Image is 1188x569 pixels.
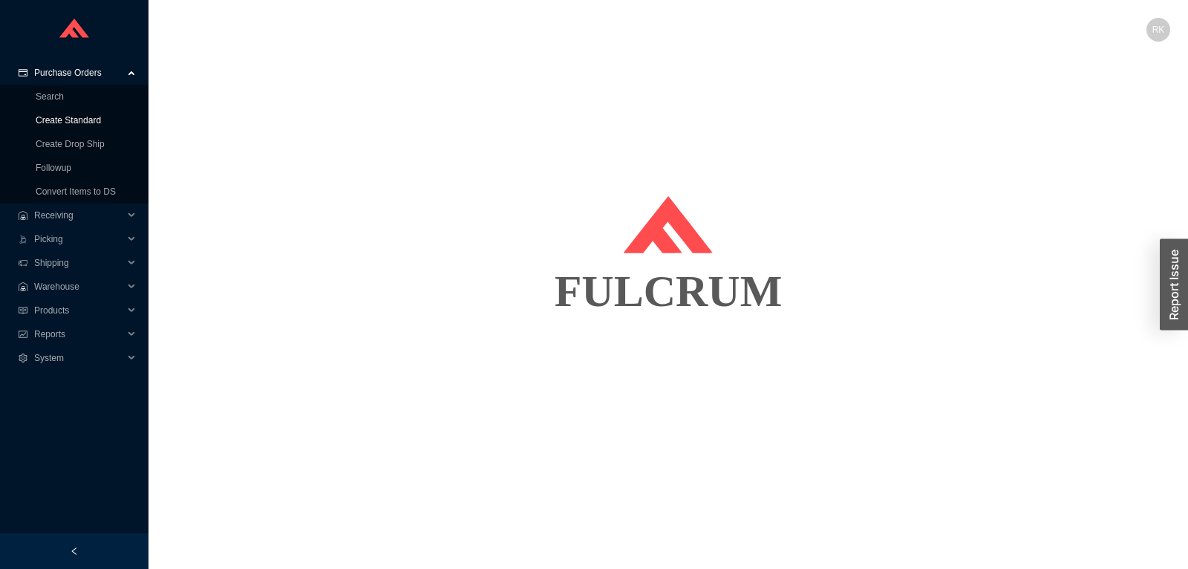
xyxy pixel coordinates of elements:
span: left [70,547,79,556]
a: Convert Items to DS [36,186,116,197]
a: Followup [36,163,71,173]
span: Purchase Orders [34,61,123,85]
div: FULCRUM [166,254,1170,328]
span: Picking [34,227,123,251]
span: RK [1152,18,1165,42]
a: Search [36,91,64,102]
span: setting [18,354,28,362]
span: credit-card [18,68,28,77]
a: Create Standard [36,115,101,126]
span: read [18,306,28,315]
span: fund [18,330,28,339]
span: Shipping [34,251,123,275]
span: System [34,346,123,370]
span: Reports [34,322,123,346]
span: Products [34,299,123,322]
span: Warehouse [34,275,123,299]
span: Receiving [34,204,123,227]
a: Create Drop Ship [36,139,105,149]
